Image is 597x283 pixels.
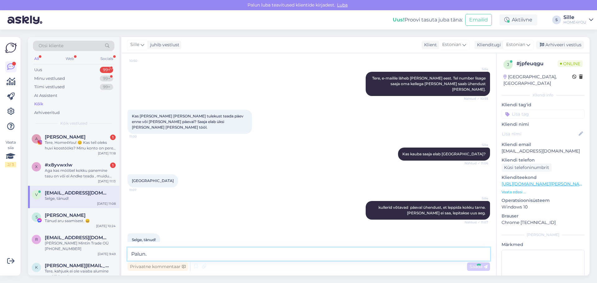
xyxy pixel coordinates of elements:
[45,235,109,240] span: raudsepp35@gmail.com
[130,41,139,48] span: Sille
[502,130,577,137] input: Lisa nimi
[35,237,38,242] span: r
[502,189,585,195] p: Vaata edasi ...
[45,196,116,201] div: Selge, tänud!
[502,204,585,210] p: Windows 10
[5,42,17,54] img: Askly Logo
[45,263,109,268] span: krista.piirisild@gmail.com
[60,121,87,126] span: Kõik vestlused
[474,42,501,48] div: Klienditugi
[372,76,487,92] span: Tere, e-mailile läheb [PERSON_NAME] eest. Tel number lisage saaja oma kellega [PERSON_NAME] saab ...
[563,20,586,25] div: HOME4YOU
[99,55,114,63] div: Socials
[5,162,16,167] div: 2 / 3
[100,67,113,73] div: 99+
[402,152,486,156] span: Kas kauba saaja elab [GEOGRAPHIC_DATA]?
[465,196,488,201] span: Sille
[33,55,40,63] div: All
[34,110,60,116] div: Arhiveeritud
[442,41,461,48] span: Estonian
[34,93,57,99] div: AI Assistent
[502,109,585,119] input: Lisa tag
[465,220,488,225] span: Nähtud ✓ 11:07
[98,151,116,156] div: [DATE] 11:18
[110,162,116,168] div: 1
[503,74,572,87] div: [GEOGRAPHIC_DATA], [GEOGRAPHIC_DATA]
[98,252,116,256] div: [DATE] 9:49
[378,205,487,215] span: kullerid võtavad päeval ühendust, et leppida kokku tarne. [PERSON_NAME] ei saa, lepitakse uus aeg.
[502,92,585,98] div: Kliendi info
[35,192,38,197] span: v
[129,188,153,192] span: 11:07
[502,241,585,248] p: Märkmed
[45,162,72,168] span: #x8yvwxlw
[98,179,116,184] div: [DATE] 11:13
[422,42,437,48] div: Klient
[502,163,552,172] div: Küsi telefoninumbrit
[45,190,109,196] span: virgevarilepp@gmail.com
[34,101,43,107] div: Kõik
[464,96,488,101] span: Nähtud ✓ 10:55
[502,219,585,226] p: Chrome [TECHNICAL_ID]
[465,161,488,166] span: Nähtud ✓ 11:06
[34,84,65,90] div: Tiimi vestlused
[552,16,561,24] div: S
[393,16,463,24] div: Proovi tasuta juba täna:
[536,41,584,49] div: Arhiveeri vestlus
[35,136,38,141] span: A
[45,240,116,252] div: [PERSON_NAME] Mintin Trade OÜ [PHONE_NUMBER]
[502,174,585,181] p: Klienditeekond
[502,232,585,238] div: [PERSON_NAME]
[148,42,179,48] div: juhib vestlust
[45,140,116,151] div: Tere, Home4You! 😊 Kas teil oleks huvi koostööks? Minu konto on pere- ja elustiili teemadel ning u...
[110,135,116,140] div: 1
[502,213,585,219] p: Brauser
[35,215,38,219] span: S
[132,178,174,183] span: [GEOGRAPHIC_DATA]
[502,181,587,187] a: [URL][DOMAIN_NAME][PERSON_NAME]
[465,67,488,71] span: Sille
[45,134,86,140] span: Annabel Trifanov
[39,43,63,49] span: Otsi kliente
[563,15,593,25] a: SilleHOME4YOU
[35,164,38,169] span: x
[132,114,244,130] span: Kas [PERSON_NAME] [PERSON_NAME] tulekust teada päev enne või [PERSON_NAME] päeval? Saaja elab üks...
[502,197,585,204] p: Operatsioonisüsteem
[502,141,585,148] p: Kliendi email
[35,265,38,270] span: k
[5,139,16,167] div: Vaata siia
[499,14,537,25] div: Aktiivne
[100,84,113,90] div: 99+
[34,75,65,82] div: Minu vestlused
[45,218,116,224] div: Tänud aru saamisest. 😀
[502,121,585,128] p: Kliendi nimi
[45,268,116,280] div: Tere, kahjusk ei ole vaiaba alumine pool libisemisevastane.
[516,60,558,67] div: # jpfeuqgu
[129,134,153,139] span: 11:00
[335,2,349,8] span: Luba
[64,55,75,63] div: Web
[558,60,583,67] span: Online
[507,62,509,67] span: j
[97,201,116,206] div: [DATE] 11:08
[129,58,153,63] span: 10:50
[96,224,116,228] div: [DATE] 10:24
[502,102,585,108] p: Kliendi tag'id
[393,17,405,23] b: Uus!
[506,41,525,48] span: Estonian
[45,168,116,179] div: Aga kas mööbel kokku panemine tasu on või ei Andke teada , muidu segadust Aitäh
[132,237,156,242] span: Selge, tänud!
[465,143,488,147] span: Sille
[502,148,585,154] p: [EMAIL_ADDRESS][DOMAIN_NAME]
[100,75,113,82] div: 99+
[465,14,492,26] button: Emailid
[502,157,585,163] p: Kliendi telefon
[563,15,586,20] div: Sille
[34,67,42,73] div: Uus
[45,212,86,218] span: Sten Märtson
